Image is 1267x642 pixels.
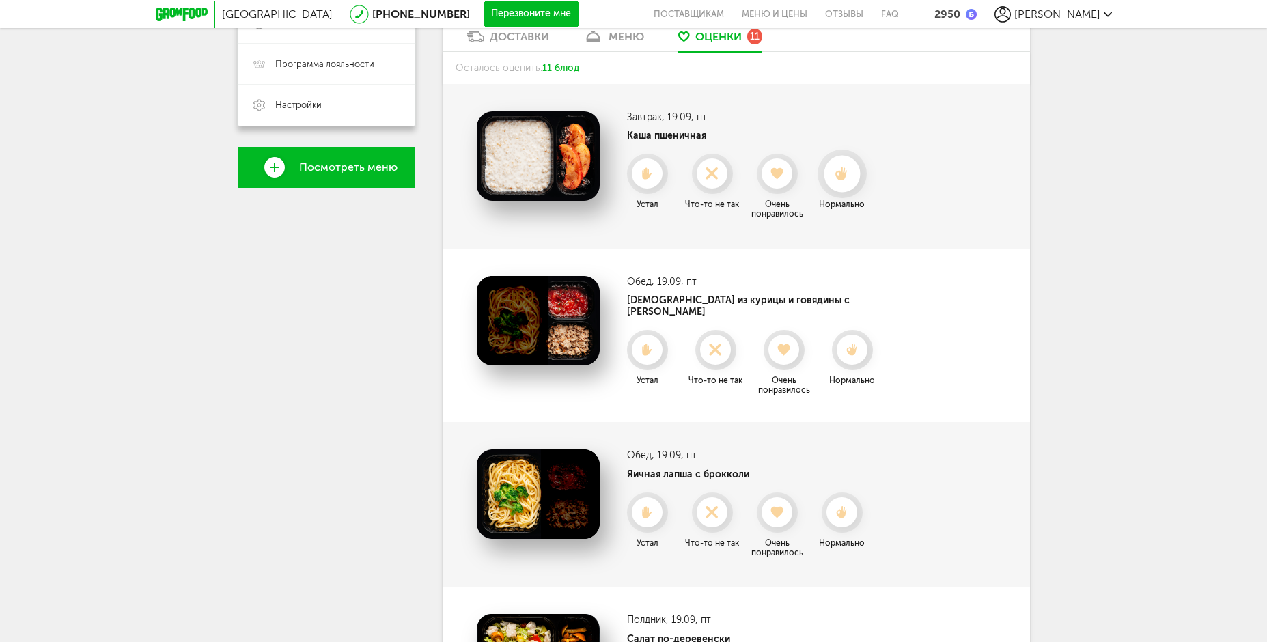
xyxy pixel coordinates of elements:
div: Нормально [811,538,873,548]
div: Устал [617,538,678,548]
span: , 19.09, пт [662,111,707,123]
div: Доставки [490,30,549,43]
span: Посмотреть меню [299,161,398,173]
h4: [DEMOGRAPHIC_DATA] из курицы и говядины с [PERSON_NAME] [627,294,907,318]
div: меню [609,30,644,43]
span: , 19.09, пт [666,614,711,626]
a: [PHONE_NUMBER] [372,8,470,20]
h3: Завтрак [627,111,873,123]
div: 11 [747,29,762,44]
span: [PERSON_NAME] [1014,8,1100,20]
div: Осталось оценить: [443,52,1030,84]
div: Что-то не так [682,538,743,548]
div: 2950 [934,8,960,20]
div: Очень понравилось [747,199,808,219]
h4: Каша пшеничная [627,130,873,141]
h4: Яичная лапша с брокколи [627,469,873,480]
span: Оценки [695,30,742,43]
a: Посмотреть меню [238,147,415,188]
span: Программа лояльности [275,58,374,70]
div: Что-то не так [682,199,743,209]
h3: Полдник [627,614,873,626]
div: Очень понравилось [747,538,808,557]
div: Очень понравилось [753,376,815,395]
a: Доставки [460,29,556,51]
div: Устал [617,376,678,385]
span: Настройки [275,99,322,111]
img: Фарш из курицы и говядины с соусом маринара [477,276,600,365]
a: Настройки [238,85,415,126]
div: Устал [617,199,678,209]
span: , 19.09, пт [652,449,697,461]
div: Нормально [811,199,873,209]
span: 11 блюд [542,62,579,74]
h3: Обед [627,449,873,461]
img: Яичная лапша с брокколи [477,449,600,539]
div: Нормально [822,376,883,385]
img: bonus_b.cdccf46.png [966,9,977,20]
img: Каша пшеничная [477,111,600,201]
h3: Обед [627,276,907,288]
span: , 19.09, пт [652,276,697,288]
div: Что-то не так [685,376,747,385]
a: меню [576,29,651,51]
button: Перезвоните мне [484,1,579,28]
a: Программа лояльности [238,44,415,85]
a: Оценки 11 [671,29,769,51]
span: [GEOGRAPHIC_DATA] [222,8,333,20]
